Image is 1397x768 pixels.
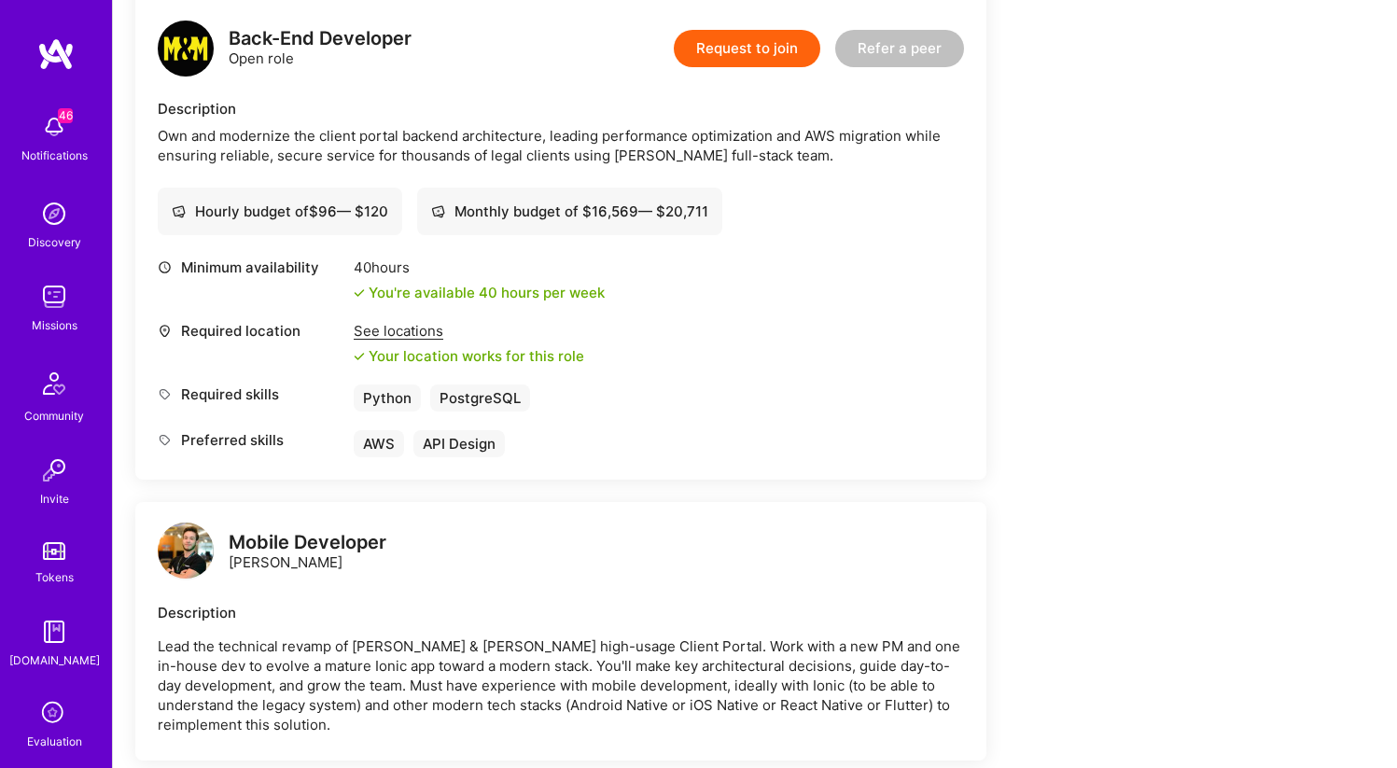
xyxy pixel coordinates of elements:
button: Request to join [674,30,820,67]
div: See locations [354,321,584,341]
div: Evaluation [27,732,82,751]
div: [PERSON_NAME] [229,533,386,572]
div: Description [158,99,964,119]
i: icon Check [354,287,365,299]
div: PostgreSQL [430,384,530,412]
div: Back-End Developer [229,29,412,49]
img: teamwork [35,278,73,315]
div: API Design [413,430,505,457]
div: You're available 40 hours per week [354,283,605,302]
i: icon Cash [172,204,186,218]
div: AWS [354,430,404,457]
div: Description [158,603,964,622]
div: Preferred skills [158,430,344,450]
div: Python [354,384,421,412]
div: Monthly budget of $ 16,569 — $ 20,711 [431,202,708,221]
img: guide book [35,613,73,650]
i: icon Check [354,351,365,362]
div: Discovery [28,232,81,252]
i: icon Tag [158,387,172,401]
i: icon Cash [431,204,445,218]
img: tokens [43,542,65,560]
img: Invite [35,452,73,489]
div: Own and modernize the client portal backend architecture, leading performance optimization and AW... [158,126,964,165]
div: Community [24,406,84,426]
img: logo [158,523,214,579]
i: icon Tag [158,433,172,447]
div: Required location [158,321,344,341]
div: [DOMAIN_NAME] [9,650,100,670]
img: Community [32,361,77,406]
div: Required skills [158,384,344,404]
div: Tokens [35,567,74,587]
i: icon Clock [158,260,172,274]
div: 40 hours [354,258,605,277]
div: Minimum availability [158,258,344,277]
img: discovery [35,195,73,232]
i: icon SelectionTeam [36,696,72,732]
div: Invite [40,489,69,509]
div: Hourly budget of $ 96 — $ 120 [172,202,388,221]
p: Lead the technical revamp of [PERSON_NAME] & [PERSON_NAME] high-usage Client Portal. Work with a ... [158,636,964,734]
div: Missions [32,315,77,335]
div: Notifications [21,146,88,165]
a: logo [158,523,214,583]
i: icon Location [158,324,172,338]
img: bell [35,108,73,146]
div: Mobile Developer [229,533,386,552]
div: Open role [229,29,412,68]
div: Your location works for this role [354,346,584,366]
img: logo [37,37,75,71]
button: Refer a peer [835,30,964,67]
img: logo [158,21,214,77]
span: 46 [58,108,73,123]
